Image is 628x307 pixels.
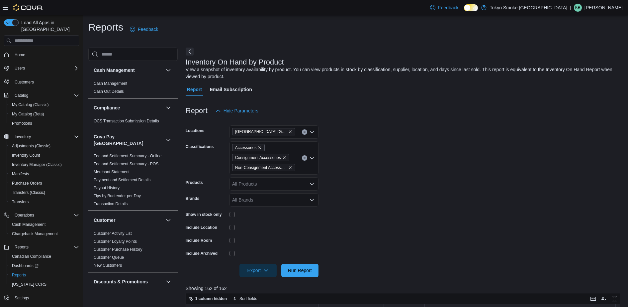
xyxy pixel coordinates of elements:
span: Adjustments (Classic) [9,142,79,150]
button: Clear input [302,155,307,161]
button: Chargeback Management [7,229,82,238]
button: Discounts & Promotions [94,278,163,285]
h3: Cash Management [94,67,135,74]
a: Manifests [9,170,32,178]
span: My Catalog (Classic) [9,101,79,109]
a: My Catalog (Beta) [9,110,47,118]
span: Inventory [15,134,31,139]
h3: Inventory On Hand by Product [186,58,284,66]
a: My Catalog (Classic) [9,101,51,109]
div: View a snapshot of inventory availability by product. You can view products in stock by classific... [186,66,621,80]
a: Transaction Details [94,202,128,206]
a: Tips by Budtender per Day [94,194,141,198]
button: Open list of options [309,155,314,161]
span: Cash Management [12,222,45,227]
h1: Reports [88,21,123,34]
p: [PERSON_NAME] [584,4,623,12]
a: Promotions [9,119,35,127]
button: Cash Management [7,220,82,229]
span: Inventory Count [9,151,79,159]
button: Open list of options [309,129,314,135]
button: Manifests [7,169,82,179]
button: Inventory [1,132,82,141]
span: Catalog [15,93,28,98]
span: Reports [15,244,29,250]
span: Purchase Orders [9,179,79,187]
label: Show in stock only [186,212,222,217]
button: Operations [1,211,82,220]
span: Transfers (Classic) [9,189,79,197]
a: Payment and Settlement Details [94,178,150,182]
div: Customer [88,230,178,272]
button: Catalog [1,91,82,100]
button: Reports [12,243,31,251]
button: Open list of options [309,181,314,187]
button: Cova Pay [GEOGRAPHIC_DATA] [164,136,172,144]
a: Fee and Settlement Summary - Online [94,154,162,158]
a: Cash Management [9,221,48,229]
button: My Catalog (Beta) [7,109,82,119]
button: Operations [12,211,37,219]
span: Load All Apps in [GEOGRAPHIC_DATA] [19,19,79,33]
a: Home [12,51,28,59]
span: Cash Management [9,221,79,229]
span: Transfers (Classic) [12,190,45,195]
span: Transfers [9,198,79,206]
span: Manifests [9,170,79,178]
span: [GEOGRAPHIC_DATA] [GEOGRAPHIC_DATA] [235,128,287,135]
span: Customer Activity List [94,231,132,236]
input: Dark Mode [464,4,478,11]
span: Manifests [12,171,29,177]
a: Transfers (Classic) [9,189,48,197]
a: Settings [12,294,32,302]
div: Kyle Bayne [574,4,582,12]
label: Products [186,180,203,185]
button: Cash Management [94,67,163,74]
span: My Catalog (Beta) [12,111,44,117]
span: Cash Management [94,81,127,86]
span: OCS Transaction Submission Details [94,118,159,124]
span: Purchase Orders [12,181,42,186]
a: OCS Transaction Submission Details [94,119,159,123]
label: Classifications [186,144,214,149]
span: My Catalog (Classic) [12,102,49,107]
button: Open list of options [309,197,314,203]
a: Inventory Count [9,151,43,159]
span: Customers [12,77,79,86]
a: Payout History [94,186,120,190]
button: Inventory Manager (Classic) [7,160,82,169]
a: Adjustments (Classic) [9,142,53,150]
span: Operations [12,211,79,219]
label: Include Room [186,238,212,243]
span: Inventory Count [12,153,40,158]
span: Reports [12,272,26,278]
span: Canadian Compliance [9,252,79,260]
a: [US_STATE] CCRS [9,280,49,288]
span: Transfers [12,199,29,205]
button: Remove Consignment Accessories from selection in this group [282,156,286,160]
span: Settings [15,295,29,301]
button: Purchase Orders [7,179,82,188]
span: Dashboards [9,262,79,270]
span: Email Subscription [210,83,252,96]
a: Fee and Settlement Summary - POS [94,162,158,166]
span: Adjustments (Classic) [12,143,50,149]
button: Keyboard shortcuts [589,295,597,303]
span: Merchant Statement [94,169,130,175]
button: [US_STATE] CCRS [7,280,82,289]
button: Catalog [12,91,31,99]
a: Dashboards [7,261,82,270]
div: Cova Pay [GEOGRAPHIC_DATA] [88,152,178,211]
button: Remove Accessories from selection in this group [258,146,262,150]
p: Tokyo Smoke [GEOGRAPHIC_DATA] [490,4,568,12]
a: Cash Out Details [94,89,124,94]
a: Customer Activity List [94,231,132,236]
span: New Customers [94,263,122,268]
h3: Customer [94,217,115,224]
button: Cova Pay [GEOGRAPHIC_DATA] [94,133,163,147]
span: Run Report [288,267,312,274]
button: Remove Non-Consignment Accessories from selection in this group [288,166,292,170]
button: Customer [164,216,172,224]
span: Settings [12,294,79,302]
